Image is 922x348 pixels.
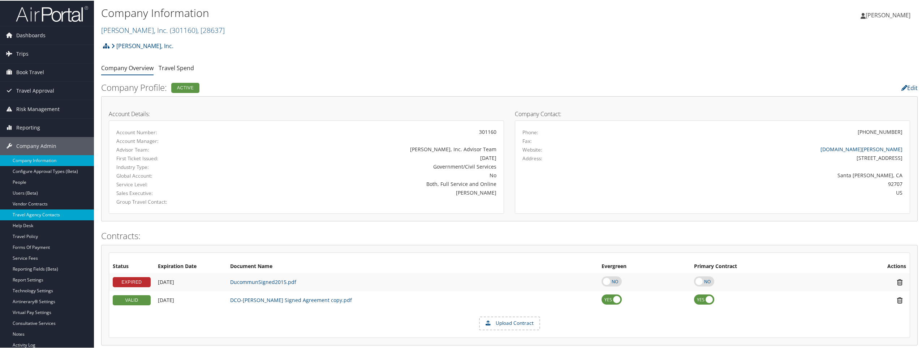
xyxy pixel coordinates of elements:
[620,188,903,196] div: US
[101,81,642,93] h2: Company Profile:
[158,278,223,285] div: Add/Edit Date
[16,99,60,118] span: Risk Management
[154,259,227,272] th: Expiration Date
[101,229,918,241] h2: Contracts:
[16,136,56,154] span: Company Admin
[16,26,46,44] span: Dashboards
[247,188,496,196] div: [PERSON_NAME]
[230,296,352,303] a: DCO-[PERSON_NAME] Signed Agreement copy.pdf
[247,145,496,152] div: [PERSON_NAME], Inc. Advisor Team
[159,63,194,71] a: Travel Spend
[116,154,236,161] label: First Ticket Issued:
[858,127,902,135] div: [PHONE_NUMBER]
[16,63,44,81] span: Book Travel
[116,145,236,153] label: Advisor Team:
[522,128,538,135] label: Phone:
[16,44,29,62] span: Trips
[820,145,902,152] a: [DOMAIN_NAME][PERSON_NAME]
[101,63,154,71] a: Company Overview
[116,163,236,170] label: Industry Type:
[522,154,542,161] label: Address:
[230,278,296,285] a: DucommunSigned2015.pdf
[197,25,225,34] span: , [ 28637 ]
[480,317,539,329] label: Upload Contract
[113,276,151,287] div: EXPIRED
[116,137,236,144] label: Account Manager:
[247,179,496,187] div: Both, Full Service and Online
[620,171,903,178] div: Santa [PERSON_NAME], CA
[247,162,496,170] div: Government/Civil Services
[116,189,236,196] label: Sales Executive:
[158,296,174,303] span: [DATE]
[111,38,173,52] a: [PERSON_NAME], Inc.
[247,171,496,178] div: No
[16,118,40,136] span: Reporting
[515,110,910,116] h4: Company Contact:
[598,259,690,272] th: Evergreen
[170,25,197,34] span: ( 301160 )
[116,198,236,205] label: Group Travel Contact:
[109,259,154,272] th: Status
[522,145,542,153] label: Website:
[620,179,903,187] div: 92707
[247,127,496,135] div: 301160
[101,25,225,34] a: [PERSON_NAME], Inc.
[247,153,496,161] div: [DATE]
[861,4,918,25] a: [PERSON_NAME]
[16,81,54,99] span: Travel Approval
[227,259,598,272] th: Document Name
[171,82,199,92] div: Active
[866,10,910,18] span: [PERSON_NAME]
[893,296,906,304] i: Remove Contract
[101,5,646,20] h1: Company Information
[901,83,918,91] a: Edit
[893,278,906,285] i: Remove Contract
[522,137,532,144] label: Fax:
[116,180,236,187] label: Service Level:
[158,296,223,303] div: Add/Edit Date
[158,278,174,285] span: [DATE]
[620,153,903,161] div: [STREET_ADDRESS]
[109,110,504,116] h4: Account Details:
[690,259,835,272] th: Primary Contract
[835,259,910,272] th: Actions
[113,294,151,305] div: VALID
[116,128,236,135] label: Account Number:
[116,171,236,179] label: Global Account:
[16,5,88,22] img: airportal-logo.png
